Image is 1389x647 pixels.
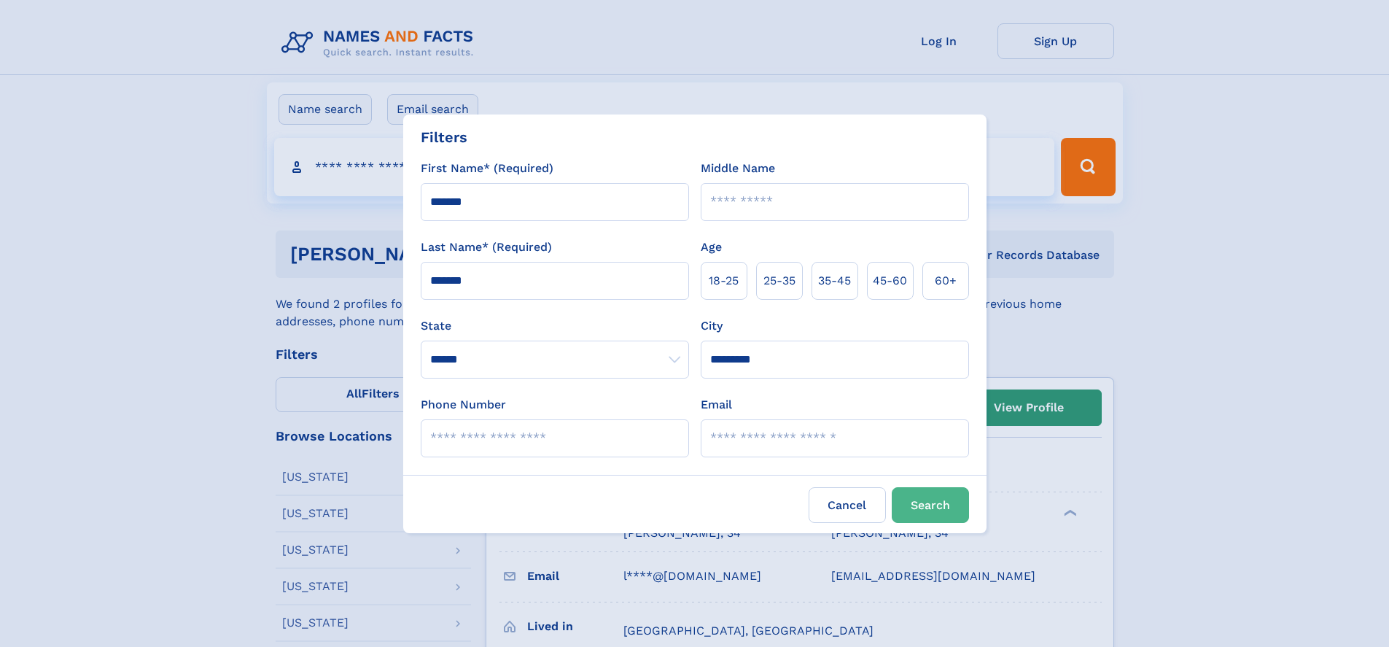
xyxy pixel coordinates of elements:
label: City [701,317,723,335]
label: Phone Number [421,396,506,414]
span: 18‑25 [709,272,739,290]
label: State [421,317,689,335]
label: Cancel [809,487,886,523]
label: Middle Name [701,160,775,177]
span: 25‑35 [763,272,795,290]
label: First Name* (Required) [421,160,553,177]
label: Last Name* (Required) [421,239,552,256]
button: Search [892,487,969,523]
label: Email [701,396,732,414]
span: 45‑60 [873,272,907,290]
span: 60+ [935,272,957,290]
div: Filters [421,126,467,148]
span: 35‑45 [818,272,851,290]
label: Age [701,239,722,256]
